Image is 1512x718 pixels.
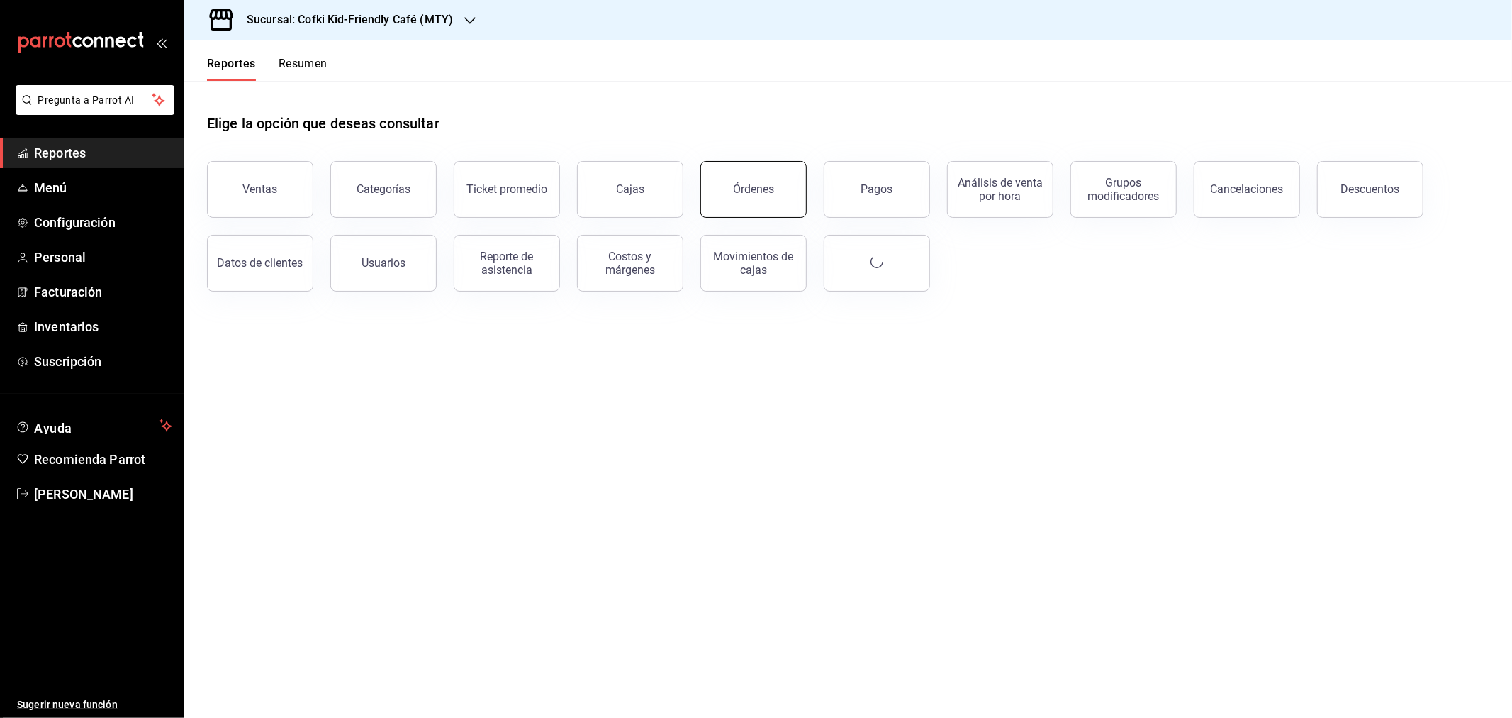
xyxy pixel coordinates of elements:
[38,93,152,108] span: Pregunta a Parrot AI
[1211,182,1284,196] div: Cancelaciones
[700,235,807,292] button: Movimientos de cajas
[34,485,172,504] span: [PERSON_NAME]
[1080,176,1167,203] div: Grupos modificadores
[463,250,551,277] div: Reporte de asistencia
[207,57,327,81] div: navigation tabs
[10,103,174,118] a: Pregunta a Parrot AI
[586,250,674,277] div: Costos y márgenes
[466,182,547,196] div: Ticket promedio
[956,176,1044,203] div: Análisis de venta por hora
[17,697,172,712] span: Sugerir nueva función
[1194,161,1300,218] button: Cancelaciones
[454,161,560,218] button: Ticket promedio
[235,11,453,28] h3: Sucursal: Cofki Kid-Friendly Café (MTY)
[279,57,327,81] button: Resumen
[947,161,1053,218] button: Análisis de venta por hora
[218,256,303,270] div: Datos de clientes
[1317,161,1423,218] button: Descuentos
[454,235,560,292] button: Reporte de asistencia
[34,282,172,302] span: Facturación
[34,417,154,434] span: Ayuda
[34,178,172,197] span: Menú
[700,161,807,218] button: Órdenes
[34,317,172,336] span: Inventarios
[34,248,172,267] span: Personal
[824,161,930,218] button: Pagos
[34,450,172,469] span: Recomienda Parrot
[16,85,174,115] button: Pregunta a Parrot AI
[616,181,645,198] div: Cajas
[577,161,683,218] a: Cajas
[207,113,439,134] h1: Elige la opción que deseas consultar
[710,250,797,277] div: Movimientos de cajas
[362,256,405,270] div: Usuarios
[330,235,437,292] button: Usuarios
[156,37,167,48] button: open_drawer_menu
[243,182,278,196] div: Ventas
[207,57,256,81] button: Reportes
[207,161,313,218] button: Ventas
[357,182,410,196] div: Categorías
[207,235,313,292] button: Datos de clientes
[34,143,172,162] span: Reportes
[861,182,893,196] div: Pagos
[733,182,774,196] div: Órdenes
[34,352,172,371] span: Suscripción
[330,161,437,218] button: Categorías
[1070,161,1177,218] button: Grupos modificadores
[34,213,172,232] span: Configuración
[577,235,683,292] button: Costos y márgenes
[1341,182,1400,196] div: Descuentos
